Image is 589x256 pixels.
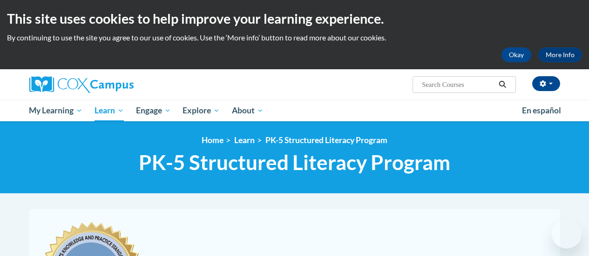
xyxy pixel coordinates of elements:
[522,105,561,115] span: En español
[29,76,134,93] img: Cox Campus
[538,47,582,62] a: More Info
[22,100,567,121] div: Main menu
[495,79,509,90] button: Search
[226,100,270,121] a: About
[532,76,560,91] button: Account Settings
[234,135,255,145] a: Learn
[29,76,197,93] a: Cox Campus
[232,105,264,116] span: About
[136,105,171,116] span: Engage
[421,79,495,90] input: Search Courses
[183,105,220,116] span: Explore
[88,100,130,121] a: Learn
[139,150,450,175] span: PK-5 Structured Literacy Program
[95,105,124,116] span: Learn
[29,105,82,116] span: My Learning
[501,47,531,62] button: Okay
[7,9,582,28] h2: This site uses cookies to help improve your learning experience.
[130,100,177,121] a: Engage
[516,101,567,120] a: En español
[176,100,226,121] a: Explore
[265,135,387,145] a: PK-5 Structured Literacy Program
[552,219,582,249] iframe: Button to launch messaging window
[7,33,582,43] p: By continuing to use the site you agree to our use of cookies. Use the ‘More info’ button to read...
[23,100,89,121] a: My Learning
[202,135,223,145] a: Home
